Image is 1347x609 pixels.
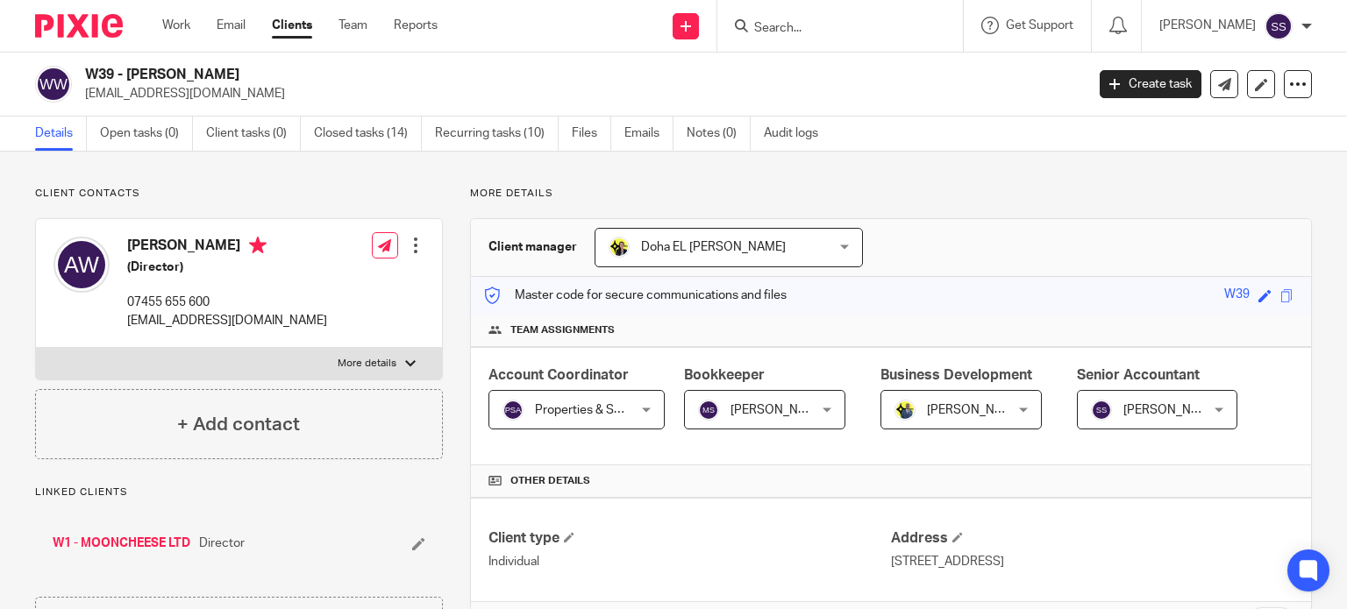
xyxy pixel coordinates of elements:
[502,400,524,421] img: svg%3E
[880,368,1032,382] span: Business Development
[35,117,87,151] a: Details
[641,241,786,253] span: Doha EL [PERSON_NAME]
[217,17,246,34] a: Email
[891,553,1294,570] p: [STREET_ADDRESS]
[624,117,673,151] a: Emails
[1091,400,1112,421] img: svg%3E
[1006,19,1073,32] span: Get Support
[488,553,891,570] p: Individual
[85,66,876,84] h2: W39 - [PERSON_NAME]
[53,237,110,293] img: svg%3E
[127,312,327,329] p: [EMAIL_ADDRESS][DOMAIN_NAME]
[177,411,300,438] h4: + Add contact
[1077,368,1200,382] span: Senior Accountant
[127,237,327,258] h4: [PERSON_NAME]
[470,187,1312,201] p: More details
[510,474,590,488] span: Other details
[687,117,751,151] a: Notes (0)
[127,294,327,311] p: 07455 655 600
[435,117,559,151] a: Recurring tasks (10)
[1159,17,1256,34] p: [PERSON_NAME]
[684,368,765,382] span: Bookkeeper
[85,85,1073,103] p: [EMAIL_ADDRESS][DOMAIN_NAME]
[894,400,916,421] img: Dennis-Starbridge.jpg
[100,117,193,151] a: Open tasks (0)
[35,66,72,103] img: svg%3E
[53,535,190,552] a: W1 - MOONCHEESE LTD
[1123,404,1220,416] span: [PERSON_NAME]
[1100,70,1201,98] a: Create task
[484,287,787,304] p: Master code for secure communications and files
[488,238,577,256] h3: Client manager
[339,17,367,34] a: Team
[162,17,190,34] a: Work
[35,485,443,499] p: Linked clients
[314,117,422,151] a: Closed tasks (14)
[764,117,831,151] a: Audit logs
[1224,286,1250,306] div: W39
[891,529,1294,548] h4: Address
[488,529,891,548] h4: Client type
[199,535,245,552] span: Director
[535,404,664,416] span: Properties & SMEs - AC
[249,237,267,254] i: Primary
[731,404,827,416] span: [PERSON_NAME]
[35,14,123,38] img: Pixie
[927,404,1023,416] span: [PERSON_NAME]
[35,187,443,201] p: Client contacts
[572,117,611,151] a: Files
[127,258,327,276] h5: (Director)
[1265,12,1293,40] img: svg%3E
[206,117,301,151] a: Client tasks (0)
[338,357,396,371] p: More details
[609,237,630,258] img: Doha-Starbridge.jpg
[510,323,615,337] span: Team assignments
[394,17,438,34] a: Reports
[698,400,719,421] img: svg%3E
[752,21,910,37] input: Search
[272,17,312,34] a: Clients
[488,368,629,382] span: Account Coordinator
